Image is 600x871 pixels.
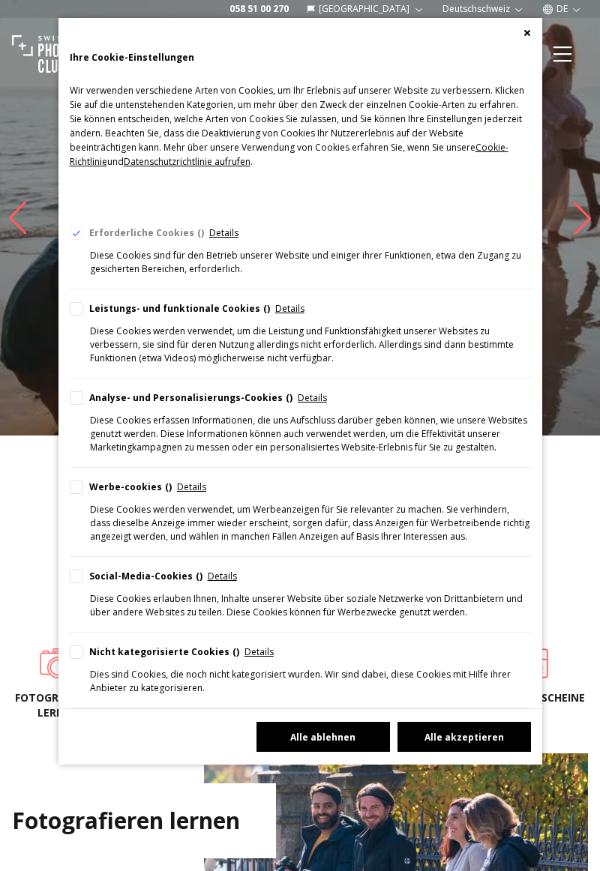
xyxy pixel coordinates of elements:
div: Erforderliche Cookies [89,226,205,240]
p: Wir verwenden verschiedene Arten von Cookies, um Ihr Erlebnis auf unserer Website zu verbessern. ... [70,83,531,191]
div: Werbe-cookies [89,480,172,494]
button: Alle akzeptieren [397,722,531,752]
div: Nicht kategorisierte Cookies [89,645,240,659]
span: Details [298,391,327,405]
button: Close [523,29,531,37]
span: Details [275,302,304,316]
div: Leistungs- und funktionale Cookies [89,302,271,316]
div: Diese Cookies sind für den Betrieb unserer Website und einiger ihrer Funktionen, etwa den Zugang ... [90,249,531,276]
div: Cookie Consent Preferences [58,18,542,765]
h2: Ihre Cookie-Einstellungen [70,48,531,67]
div: Diese Cookies erlauben Ihnen, Inhalte unserer Website über soziale Netzwerke von Drittanbietern u... [90,592,531,619]
span: Details [209,226,238,240]
div: Analyse- und Personalisierungs-Cookies [89,391,293,405]
div: Social-Media-Cookies [89,570,203,583]
span: Details [208,570,237,583]
span: Details [177,480,206,494]
div: Diese Cookies erfassen Informationen, die uns Aufschluss darüber geben können, wie unsere Website... [90,414,531,454]
button: Alle ablehnen [256,722,390,752]
div: Diese Cookies werden verwendet, um die Leistung und Funktionsfähigkeit unserer Websites zu verbes... [90,325,531,365]
div: Dies sind Cookies, die noch nicht kategorisiert wurden. Wir sind dabei, diese Cookies mit Hilfe i... [90,668,531,695]
span: Details [244,645,274,659]
span: Datenschutzrichtlinie aufrufen [124,155,250,168]
div: Diese Cookies werden verwendet, um Werbeanzeigen für Sie relevanter zu machen. Sie verhindern, da... [90,503,531,543]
